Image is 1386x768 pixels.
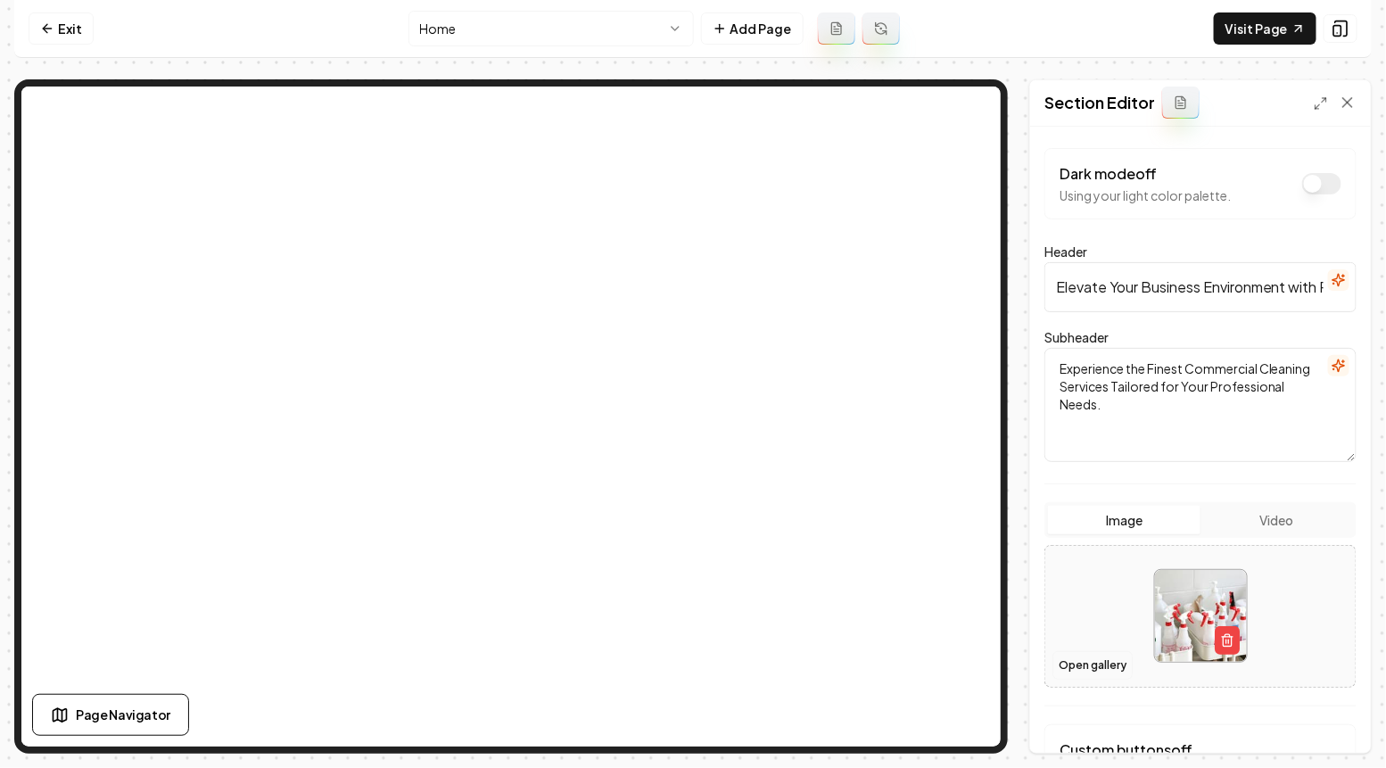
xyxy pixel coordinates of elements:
button: Page Navigator [32,694,189,736]
a: Visit Page [1214,12,1316,45]
button: Open gallery [1052,651,1133,680]
label: Subheader [1044,329,1109,345]
button: Add Page [701,12,804,45]
button: Video [1200,506,1353,534]
a: Exit [29,12,94,45]
input: Header [1044,262,1357,312]
span: Page Navigator [76,706,170,724]
label: Header [1044,244,1087,260]
h2: Section Editor [1044,90,1155,115]
img: image [1155,570,1247,662]
button: Add admin section prompt [1162,87,1200,119]
button: Image [1048,506,1200,534]
button: Add admin page prompt [818,12,855,45]
label: Dark mode off [1060,164,1157,183]
label: Custom buttons off [1060,740,1192,759]
p: Using your light color palette. [1060,186,1231,204]
button: Regenerate page [862,12,900,45]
